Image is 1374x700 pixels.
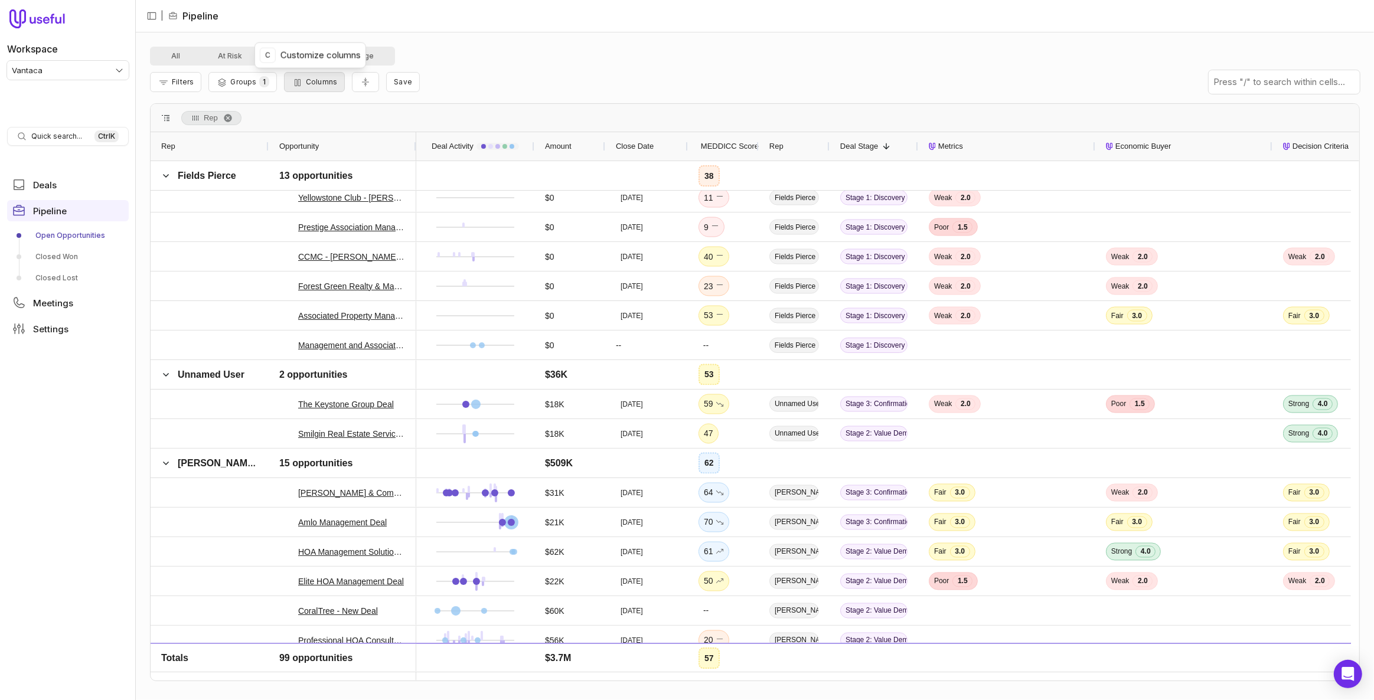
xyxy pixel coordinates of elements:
span: 1.5 [1130,398,1150,410]
a: Forest Green Realty & Management - [PERSON_NAME] Deal [298,279,406,293]
span: Strong [1288,400,1309,409]
span: Save [394,77,412,86]
span: Weak [1111,252,1129,261]
div: 62 [704,456,714,470]
div: Pipeline submenu [7,226,129,287]
div: 53 [704,368,714,382]
span: 3.5 [1322,664,1342,676]
span: Unnamed User [769,426,819,441]
a: CoralTree - New Deal [298,604,378,618]
span: Stage 1: Discovery [840,308,908,323]
span: Quick search... [31,132,82,141]
span: 2.0 [955,398,975,410]
span: $0 [545,338,554,352]
span: $62K [545,545,564,559]
div: 53 [704,309,724,323]
span: Weak [1111,282,1129,291]
span: 2.0 [1133,487,1153,499]
span: 3.0 [950,516,970,528]
time: [DATE] [621,606,643,616]
div: 23 [704,279,724,293]
li: Pipeline [168,9,218,23]
span: 2.0 [955,251,975,263]
span: Stage 1: Discovery [840,338,908,353]
span: Fair [934,518,947,527]
time: [DATE] [621,665,643,675]
span: 3.0 [1304,487,1324,499]
span: 2.0 [1133,575,1153,587]
span: Stage 2: Value Demonstration [840,662,908,678]
a: [PERSON_NAME] & Company - New Deal [298,486,406,500]
span: No change [716,191,724,205]
span: $509K [545,456,573,470]
a: Meetings [7,292,129,313]
span: Weak [934,400,952,409]
button: All [152,49,199,63]
div: Economic Buyer [1106,132,1262,161]
span: 2.0 [955,192,975,204]
a: HOA Management Solutions Deal [298,545,406,559]
span: Fields Pierce [769,279,819,294]
div: 50 [704,574,724,588]
span: Strong [1288,429,1309,439]
div: MEDDICC Score [699,132,748,161]
span: Weak [934,311,952,320]
span: Rep [161,139,175,153]
time: [DATE] [621,577,643,586]
span: Stage 1: Discovery [840,249,908,264]
a: The Keystone Group Deal [298,397,394,411]
span: Stage 1: Discovery [840,220,908,235]
span: 2.0 [1310,575,1330,587]
span: $0 [545,191,554,205]
span: Pipeline [33,207,67,215]
span: Fair [1111,311,1124,320]
span: $0 [545,309,554,323]
time: [DATE] [621,547,643,557]
div: -- [703,338,709,352]
span: 2.0 [1133,280,1153,292]
span: [PERSON_NAME] [769,485,819,501]
span: Fair [1111,518,1124,527]
div: 9 [704,220,719,234]
span: $25K [545,663,564,677]
span: Stage 2: Value Demonstration [840,574,908,589]
span: [PERSON_NAME] [769,515,819,530]
span: 1 [259,76,269,87]
div: 38 [704,169,714,183]
span: No change [716,309,724,323]
time: [DATE] [621,223,643,232]
span: $0 [545,250,554,264]
span: [PERSON_NAME] [769,544,819,560]
span: Meetings [33,299,73,308]
span: Deals [33,181,57,189]
span: Fair [1288,547,1301,557]
a: Yellowstone Club - [PERSON_NAME] Deal [298,191,406,205]
span: Rep [204,111,218,125]
div: 73 [704,663,724,677]
span: Stage 3: Confirmation [840,485,908,501]
a: Open Opportunities [7,226,129,245]
a: Pipeline [7,200,129,221]
span: Settings [33,325,68,333]
span: Fair [1288,311,1301,320]
span: 4.0 [1313,428,1333,440]
a: CCMC - [PERSON_NAME] Deal [298,250,406,264]
button: Collapse all rows [352,72,379,93]
label: Workspace [7,42,58,56]
time: [DATE] [621,193,643,202]
span: No change [716,279,724,293]
button: Collapse sidebar [143,7,161,25]
span: Close Date [616,139,654,153]
span: Fields Pierce [769,220,819,235]
span: 15 opportunities [279,456,353,470]
span: Fair [934,488,947,498]
a: Elite HOA Management Deal [298,574,404,588]
span: Weak [934,252,952,261]
a: Closed Lost [7,269,129,287]
span: 3.0 [1304,546,1324,558]
a: Gold Star Property Management - New Deal [298,663,406,677]
div: -- [605,331,688,359]
span: 2.0 [1310,251,1330,263]
span: Weak [1111,665,1129,675]
a: Associated Property Management Inc. - [PERSON_NAME] Deal [298,309,406,323]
